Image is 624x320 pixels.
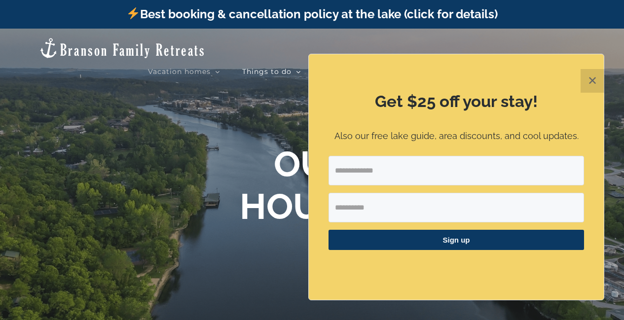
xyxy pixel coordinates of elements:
h2: Get $25 off your stay! [329,90,584,113]
button: Sign up [329,230,584,250]
span: Things to do [242,68,292,75]
a: Vacation homes [148,62,220,81]
input: First Name [329,193,584,222]
input: Email Address [329,156,584,185]
img: Branson Family Retreats Logo [38,37,206,59]
span: Vacation homes [148,68,211,75]
p: ​ [329,262,584,273]
nav: Main Menu [148,62,586,81]
img: ⚡️ [127,7,139,19]
button: Close [581,69,604,93]
p: Also our free lake guide, area discounts, and cool updates. [329,129,584,143]
a: Best booking & cancellation policy at the lake (click for details) [126,7,497,21]
a: Things to do [242,62,301,81]
b: OUR HOUSES [240,143,384,227]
